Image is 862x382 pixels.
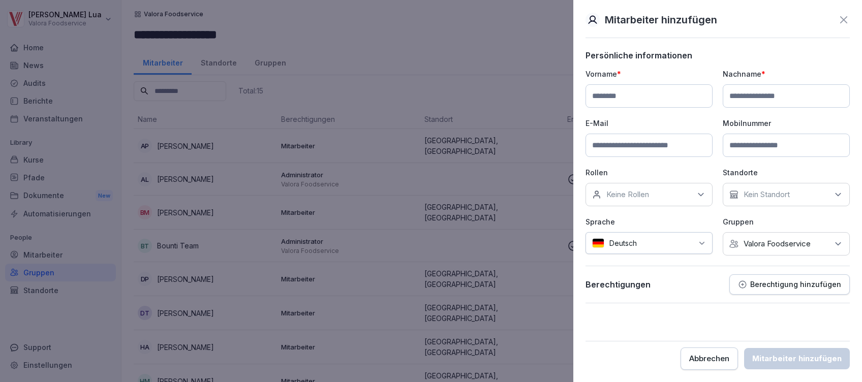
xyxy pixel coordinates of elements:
[605,12,717,27] p: Mitarbeiter hinzufügen
[586,279,651,290] p: Berechtigungen
[723,118,850,129] p: Mobilnummer
[689,353,729,364] div: Abbrechen
[744,189,790,200] p: Kein Standort
[586,50,850,60] p: Persönliche informationen
[586,69,713,79] p: Vorname
[592,238,604,248] img: de.svg
[586,216,713,227] p: Sprache
[681,347,738,370] button: Abbrechen
[723,167,850,178] p: Standorte
[752,353,842,364] div: Mitarbeiter hinzufügen
[744,239,811,249] p: Valora Foodservice
[586,118,713,129] p: E-Mail
[586,167,713,178] p: Rollen
[723,69,850,79] p: Nachname
[744,348,850,369] button: Mitarbeiter hinzufügen
[606,189,649,200] p: Keine Rollen
[586,232,713,254] div: Deutsch
[750,280,841,289] p: Berechtigung hinzufügen
[729,274,850,295] button: Berechtigung hinzufügen
[723,216,850,227] p: Gruppen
